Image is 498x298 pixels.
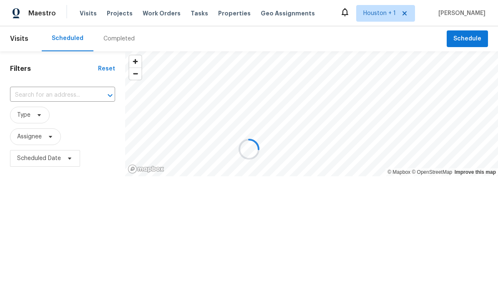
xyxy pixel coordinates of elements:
a: OpenStreetMap [412,169,452,175]
a: Mapbox [387,169,410,175]
a: Improve this map [455,169,496,175]
button: Zoom out [129,68,141,80]
button: Zoom in [129,55,141,68]
a: Mapbox homepage [128,164,164,174]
